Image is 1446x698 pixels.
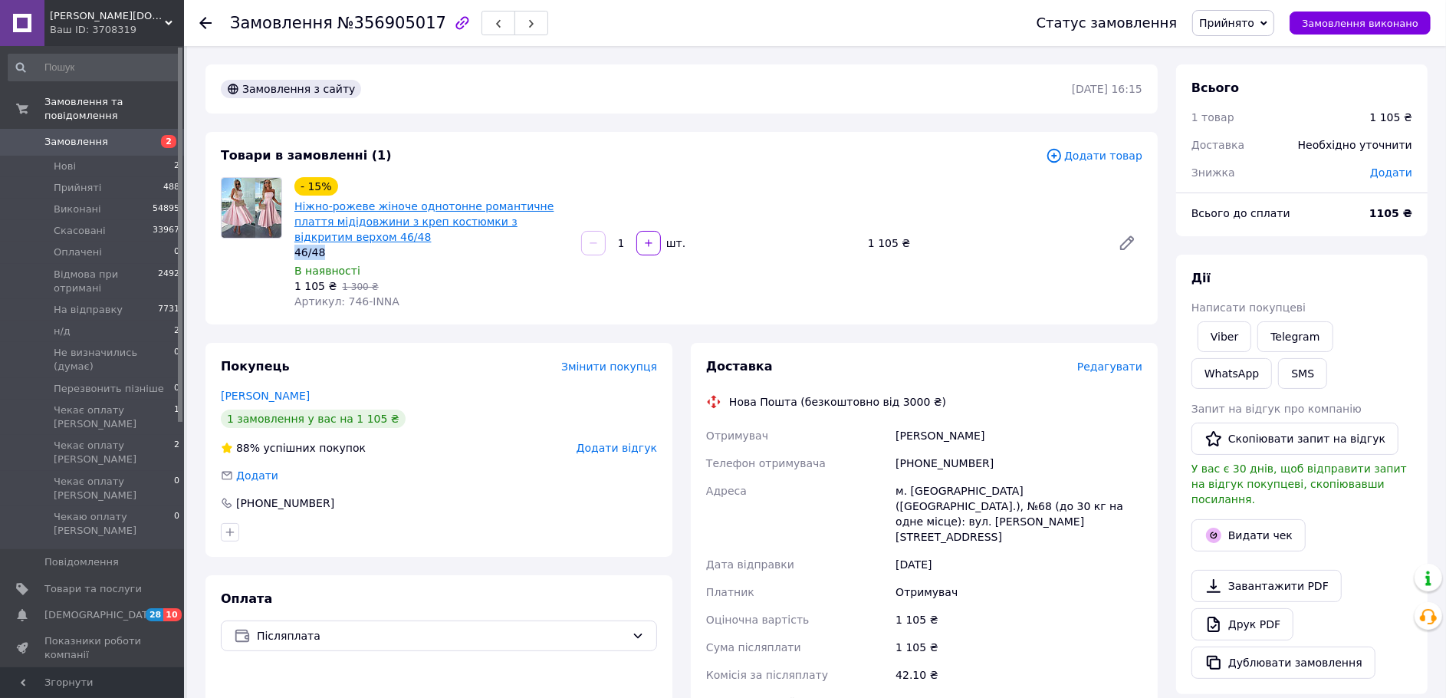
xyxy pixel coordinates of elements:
span: 10 [163,608,181,621]
b: 1105 ₴ [1369,207,1412,219]
div: 1 105 ₴ [892,606,1145,634]
div: [DATE] [892,551,1145,578]
div: Отримувач [892,578,1145,606]
span: Оплачені [54,245,102,259]
span: 0 [174,346,179,374]
span: [DEMOGRAPHIC_DATA] [44,608,158,622]
div: Ваш ID: 3708319 [50,23,184,37]
div: Замовлення з сайту [221,80,361,98]
a: Telegram [1257,321,1333,352]
div: 1 замовлення у вас на 1 105 ₴ [221,410,406,428]
span: Знижка [1191,166,1235,179]
span: Відмова при отримані [54,268,158,295]
span: Дії [1191,271,1211,285]
button: Видати чек [1191,519,1306,551]
span: Прийнято [1199,17,1254,29]
div: успішних покупок [221,440,366,456]
span: Не визначились (думає) [54,346,174,374]
span: 488 [163,181,179,195]
button: SMS [1278,358,1327,389]
span: Сума післяплати [706,641,801,654]
span: 0 [174,475,179,502]
span: Оціночна вартість [706,614,809,626]
span: 1 [174,403,179,431]
div: - 15% [294,177,338,196]
div: 1 105 ₴ [862,232,1106,254]
span: Післяплата [257,627,626,644]
span: Комісія за післяплату [706,669,828,681]
span: 28 [146,608,163,621]
span: 54895 [153,202,179,216]
div: Повернутися назад [199,15,212,31]
span: 2 [174,324,179,338]
button: Дублювати замовлення [1191,647,1375,679]
span: Доставка [706,359,773,374]
span: stefania.shop [50,9,165,23]
span: №356905017 [337,14,446,32]
span: Змінити покупця [561,361,657,373]
a: Ніжно-рожеве жіноче однотонне романтичне плаття мідідовжини з креп костюмки з відкритим верхом 46/48 [294,200,554,243]
span: Запит на відгук про компанію [1191,403,1362,415]
span: Чекає оплату [PERSON_NAME] [54,439,174,466]
img: Ніжно-рожеве жіноче однотонне романтичне плаття мідідовжини з креп костюмки з відкритим верхом 46/48 [222,178,281,238]
span: Адреса [706,485,747,497]
div: [PHONE_NUMBER] [235,496,336,511]
span: Нові [54,160,76,173]
div: м. [GEOGRAPHIC_DATA] ([GEOGRAPHIC_DATA].), №68 (до 30 кг на одне місце): вул. [PERSON_NAME][STREE... [892,477,1145,551]
span: Додати відгук [577,442,657,454]
span: Покупець [221,359,290,374]
span: На відправку [54,303,123,317]
span: Написати покупцеві [1191,301,1306,314]
span: Додати товар [1046,147,1142,164]
span: Чекає оплату [PERSON_NAME] [54,475,174,502]
span: 88% [236,442,260,454]
button: Замовлення виконано [1290,12,1431,35]
span: В наявності [294,265,360,277]
span: 1 300 ₴ [342,282,378,292]
div: 1 105 ₴ [1370,110,1412,125]
a: [PERSON_NAME] [221,390,310,402]
span: Замовлення та повідомлення [44,95,184,123]
span: 0 [174,245,179,259]
span: Артикул: 746-INNA [294,295,399,308]
span: 2492 [158,268,179,295]
span: 0 [174,510,179,538]
span: Перезвонить пізніше [54,382,164,396]
span: У вас є 30 днів, щоб відправити запит на відгук покупцеві, скопіювавши посилання. [1191,463,1407,505]
span: Виконані [54,202,101,216]
span: Оплата [221,591,272,606]
span: Замовлення виконано [1302,18,1418,29]
div: Нова Пошта (безкоштовно від 3000 ₴) [725,394,950,410]
a: Viber [1198,321,1251,352]
span: Додати [236,469,278,482]
span: Замовлення [230,14,333,32]
div: [PHONE_NUMBER] [892,449,1145,477]
span: 7731 [158,303,179,317]
div: [PERSON_NAME] [892,422,1145,449]
div: 42.10 ₴ [892,661,1145,689]
span: 33967 [153,224,179,238]
span: Товари та послуги [44,582,142,596]
span: Показники роботи компанії [44,634,142,662]
span: Товари в замовленні (1) [221,148,392,163]
a: Редагувати [1112,228,1142,258]
input: Пошук [8,54,181,81]
button: Скопіювати запит на відгук [1191,423,1398,455]
span: 0 [174,382,179,396]
span: 1 105 ₴ [294,280,337,292]
div: Необхідно уточнити [1289,128,1421,162]
span: Отримувач [706,430,768,442]
span: Додати [1370,166,1412,179]
time: [DATE] 16:15 [1072,83,1142,95]
a: WhatsApp [1191,358,1272,389]
span: Скасовані [54,224,106,238]
a: Завантажити PDF [1191,570,1342,602]
span: Платник [706,586,754,598]
span: Редагувати [1077,361,1142,373]
span: Дата відправки [706,558,794,571]
span: Повідомлення [44,555,119,569]
span: Чекаю оплату [PERSON_NAME] [54,510,174,538]
span: Чекає оплату [PERSON_NAME] [54,403,174,431]
div: шт. [662,235,687,251]
span: 2 [161,135,176,148]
